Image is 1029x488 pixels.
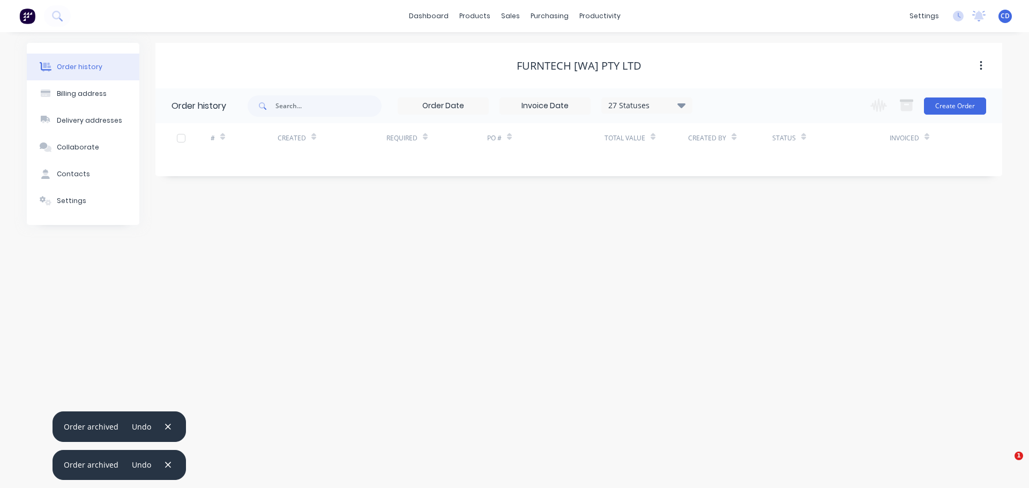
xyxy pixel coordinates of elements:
div: PO # [487,123,605,153]
div: settings [904,8,944,24]
div: Status [772,123,890,153]
div: Created By [688,133,726,143]
div: Created By [688,123,772,153]
div: productivity [574,8,626,24]
button: Billing address [27,80,139,107]
span: CD [1001,11,1010,21]
div: purchasing [525,8,574,24]
div: Delivery addresses [57,116,122,125]
div: products [454,8,496,24]
div: Order history [57,62,102,72]
div: Invoiced [890,123,957,153]
button: Undo [126,419,157,434]
span: 1 [1015,452,1023,460]
div: # [211,123,278,153]
a: dashboard [404,8,454,24]
input: Search... [275,95,382,117]
div: Required [386,123,487,153]
button: Collaborate [27,134,139,161]
div: Billing address [57,89,107,99]
input: Order Date [398,98,488,114]
div: Invoiced [890,133,919,143]
button: Contacts [27,161,139,187]
div: Order archived [64,459,118,470]
div: Total Value [605,123,688,153]
img: Factory [19,8,35,24]
button: Create Order [924,97,986,115]
input: Invoice Date [500,98,590,114]
button: Delivery addresses [27,107,139,134]
div: Furntech [WA] Pty Ltd [517,59,642,72]
div: Status [772,133,796,143]
div: sales [496,8,525,24]
div: Created [278,123,386,153]
div: PO # [487,133,502,143]
div: Collaborate [57,142,99,152]
div: Contacts [57,169,90,179]
div: Order archived [64,421,118,432]
div: Order history [171,100,226,112]
div: 27 Statuses [602,100,692,111]
button: Settings [27,187,139,214]
div: # [211,133,215,143]
button: Undo [126,457,157,472]
iframe: Intercom live chat [993,452,1018,477]
div: Required [386,133,417,143]
div: Total Value [605,133,645,143]
div: Created [278,133,306,143]
button: Order history [27,54,139,80]
div: Settings [57,196,86,206]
